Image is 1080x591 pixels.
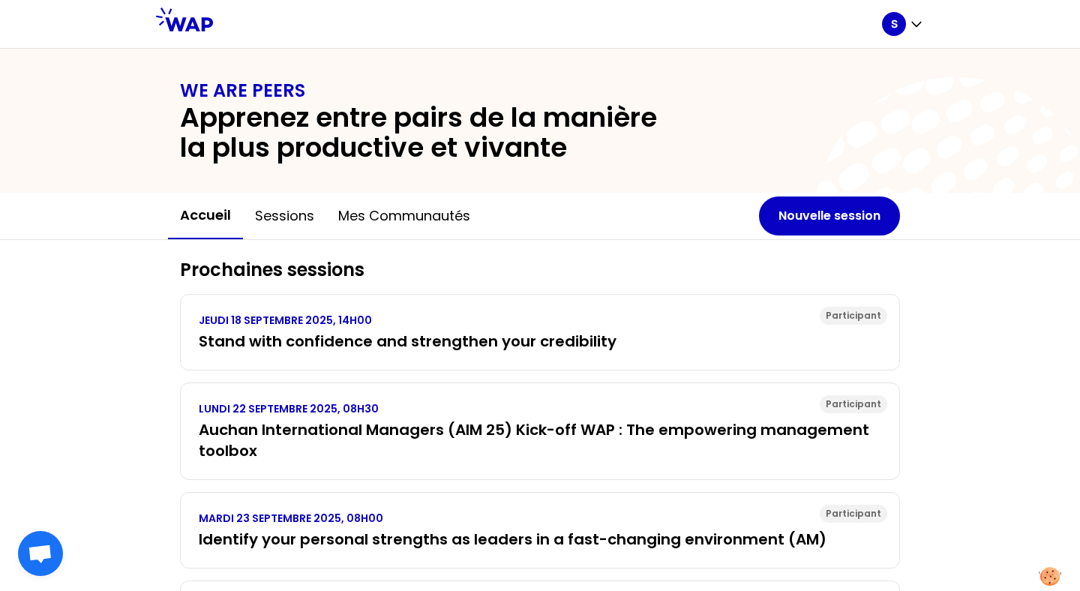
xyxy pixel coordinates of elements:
[882,12,924,36] button: S
[199,511,881,526] p: MARDI 23 SEPTEMBRE 2025, 08H00
[820,307,887,325] div: Participant
[820,395,887,413] div: Participant
[199,313,881,328] p: JEUDI 18 SEPTEMBRE 2025, 14H00
[168,193,243,239] button: Accueil
[199,419,881,461] h3: Auchan International Managers (AIM 25) Kick-off WAP : The empowering management toolbox
[199,529,881,550] h3: Identify your personal strengths as leaders in a fast-changing environment (AM)
[759,196,900,235] button: Nouvelle session
[199,511,881,550] a: MARDI 23 SEPTEMBRE 2025, 08H00Identify your personal strengths as leaders in a fast-changing envi...
[199,401,881,461] a: LUNDI 22 SEPTEMBRE 2025, 08H30Auchan International Managers (AIM 25) Kick-off WAP : The empowerin...
[180,258,900,282] h2: Prochaines sessions
[820,505,887,523] div: Participant
[199,313,881,352] a: JEUDI 18 SEPTEMBRE 2025, 14H00Stand with confidence and strengthen your credibility
[180,79,900,103] h1: WE ARE PEERS
[18,531,63,576] div: Open chat
[243,193,326,238] button: Sessions
[199,331,881,352] h3: Stand with confidence and strengthen your credibility
[180,103,684,163] h2: Apprenez entre pairs de la manière la plus productive et vivante
[326,193,482,238] button: Mes communautés
[891,16,898,31] p: S
[199,401,881,416] p: LUNDI 22 SEPTEMBRE 2025, 08H30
